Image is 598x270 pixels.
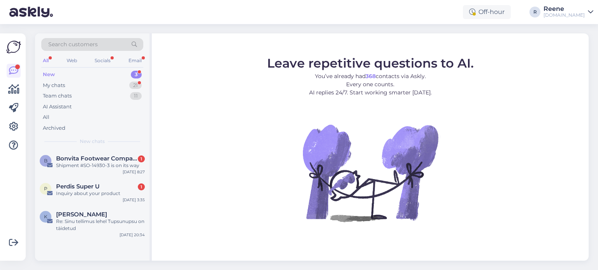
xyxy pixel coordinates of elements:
[529,7,540,17] div: R
[43,82,65,89] div: My chats
[43,92,72,100] div: Team chats
[366,72,376,79] b: 368
[48,40,98,49] span: Search customers
[56,218,145,232] div: Re: Sinu tellimus lehel Tupsunupsu on täidetud
[56,155,137,162] span: Bonvita Footwear Company
[56,183,100,190] span: Perdis Super U
[6,40,21,54] img: Askly Logo
[543,12,585,18] div: [DOMAIN_NAME]
[267,55,474,70] span: Leave repetitive questions to AI.
[65,56,79,66] div: Web
[43,71,55,78] div: New
[138,155,145,162] div: 1
[123,169,145,175] div: [DATE] 8:27
[43,103,72,111] div: AI Assistant
[130,92,142,100] div: 11
[80,138,105,145] span: New chats
[93,56,112,66] div: Socials
[43,124,65,132] div: Archived
[129,82,142,89] div: 21
[43,113,49,121] div: All
[56,162,145,169] div: Shipment #SO-14930-3 is on its way
[44,158,47,164] span: B
[127,56,143,66] div: Email
[138,183,145,190] div: 1
[41,56,50,66] div: All
[543,6,593,18] a: Reene[DOMAIN_NAME]
[543,6,585,12] div: Reene
[463,5,511,19] div: Off-hour
[300,103,440,242] img: No Chat active
[56,190,145,197] div: Inquiry about your product
[131,71,142,78] div: 3
[44,186,47,192] span: P
[120,232,145,238] div: [DATE] 20:34
[56,211,107,218] span: Kati Valvik
[267,72,474,96] p: You’ve already had contacts via Askly. Every one counts. AI replies 24/7. Start working smarter [...
[44,214,47,219] span: K
[123,197,145,203] div: [DATE] 3:35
